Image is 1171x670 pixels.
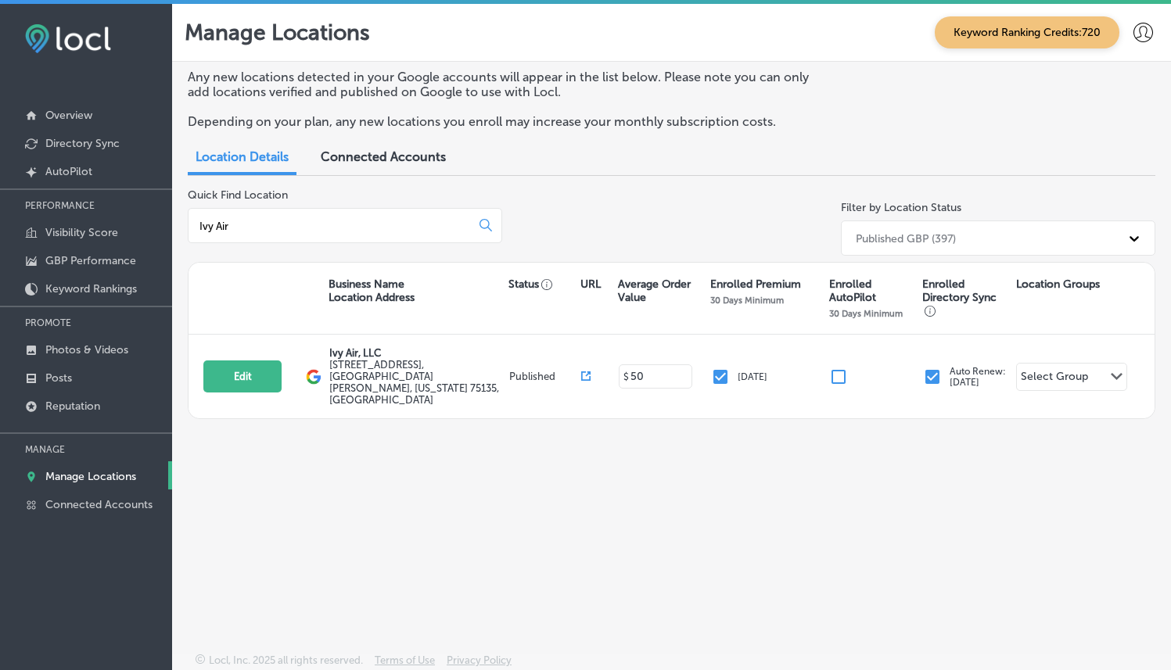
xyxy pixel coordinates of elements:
p: Business Name Location Address [329,278,415,304]
p: Directory Sync [45,137,120,150]
p: Any new locations detected in your Google accounts will appear in the list below. Please note you... [188,70,817,99]
p: Locl, Inc. 2025 all rights reserved. [209,654,363,666]
p: Auto Renew: [DATE] [950,366,1006,388]
p: Depending on your plan, any new locations you enroll may increase your monthly subscription costs. [188,114,817,129]
button: Edit [203,360,282,392]
p: Posts [45,371,72,385]
p: Ivy Air, LLC [329,347,505,359]
span: Connected Accounts [321,149,446,164]
p: Published [509,371,581,382]
p: Manage Locations [185,20,370,45]
span: Keyword Ranking Credits: 720 [935,16,1119,48]
div: Published GBP (397) [856,231,956,245]
p: Location Groups [1016,278,1100,291]
label: Filter by Location Status [841,201,961,214]
p: URL [580,278,601,291]
div: Select Group [1021,370,1088,388]
img: fda3e92497d09a02dc62c9cd864e3231.png [25,24,111,53]
p: Enrolled Directory Sync [922,278,1008,317]
p: Overview [45,109,92,122]
p: Keyword Rankings [45,282,137,296]
p: 30 Days Minimum [710,295,784,306]
p: 30 Days Minimum [829,308,903,319]
p: Reputation [45,399,100,413]
p: Enrolled Premium [710,278,801,291]
p: Average Order Value [618,278,702,304]
p: Manage Locations [45,470,136,483]
label: [STREET_ADDRESS] , [GEOGRAPHIC_DATA][PERSON_NAME], [US_STATE] 75135, [GEOGRAPHIC_DATA] [329,359,505,406]
p: Status [508,278,580,291]
p: Enrolled AutoPilot [829,278,915,304]
label: Quick Find Location [188,188,288,202]
span: Location Details [196,149,289,164]
input: All Locations [198,219,467,233]
p: [DATE] [738,371,767,382]
p: GBP Performance [45,254,136,267]
img: logo [306,369,321,385]
p: $ [623,371,629,382]
p: AutoPilot [45,165,92,178]
p: Photos & Videos [45,343,128,356]
p: Visibility Score [45,226,118,239]
p: Connected Accounts [45,498,153,511]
